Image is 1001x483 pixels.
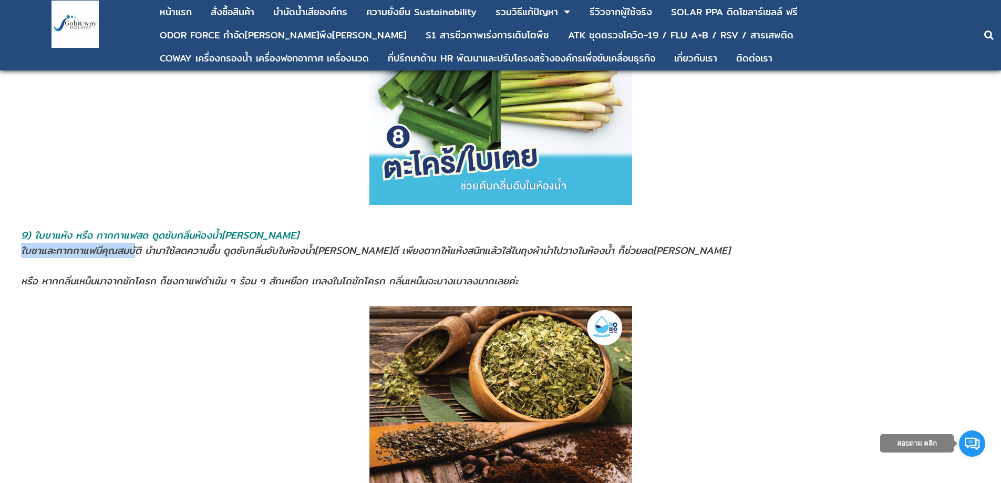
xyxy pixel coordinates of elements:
a: ติดต่อเรา [736,48,772,68]
div: ATK ชุดตรวจโควิด-19 / FLU A+B / RSV / สารเสพติด [568,30,793,40]
div: COWAY เครื่องกรองน้ำ เครื่องฟอกอากาศ เครื่องนวด [160,54,369,63]
div: ที่ปรึกษาด้าน HR พัฒนาและปรับโครงสร้างองค์กรเพื่อขับเคลื่อนธุรกิจ [388,54,655,63]
a: ODOR FORCE กำจัด[PERSON_NAME]พึง[PERSON_NAME] [160,25,407,45]
a: SOLAR PPA ติดโซลาร์เซลล์ ฟรี [671,2,798,22]
span: สอบถาม คลิก [897,439,937,447]
div: เกี่ยวกับเรา [674,54,717,63]
div: ODOR FORCE กำจัด[PERSON_NAME]พึง[PERSON_NAME] [160,30,407,40]
a: บําบัดน้ำเสียองค์กร [273,2,347,22]
a: ATK ชุดตรวจโควิด-19 / FLU A+B / RSV / สารเสพติด [568,25,793,45]
a: ที่ปรึกษาด้าน HR พัฒนาและปรับโครงสร้างองค์กรเพื่อขับเคลื่อนธุรกิจ [388,48,655,68]
a: หน้าแรก [160,2,192,22]
div: หน้าแรก [160,7,192,17]
div: รีวิวจากผู้ใช้จริง [590,7,652,17]
a: เกี่ยวกับเรา [674,48,717,68]
a: รีวิวจากผู้ใช้จริง [590,2,652,22]
div: ความยั่งยืน Sustainability [366,7,477,17]
span: หรือ หากกลิ่นเหม็นมาจากชักโครก ก็ชงกาแฟดำเข้ม ๆ ร้อน ๆ สักเหยือก เทลงในโถชักโครก กลิ่นเหม็นจะบางเ... [21,273,518,289]
div: SOLAR PPA ติดโซลาร์เซลล์ ฟรี [671,7,798,17]
a: COWAY เครื่องกรองน้ำ เครื่องฟอกอากาศ เครื่องนวด [160,48,369,68]
img: large-1644130236041.jpg [51,1,99,48]
div: รวมวิธีแก้ปัญหา [496,7,558,17]
a: ความยั่งยืน Sustainability [366,2,477,22]
a: รวมวิธีแก้ปัญหา [496,2,558,22]
a: สั่งซื้อสินค้า [211,2,254,22]
span: ใบชาและกากกาแฟมีคุณสมบัติ นำมาใช้ลดความชื้น ดูดซับกลิ่นอับในห้องนํ้า[PERSON_NAME]ดี เพียงตากให้แห... [21,243,730,258]
div: บําบัดน้ำเสียองค์กร [273,7,347,17]
span: 9) ใบชาแห้ง หรือ กากกาแฟสด ดูดซับกลิ่นห้องน้ำ[PERSON_NAME] [21,228,299,243]
a: S1 สารชีวภาพเร่งการเติบโตพืช [426,25,549,45]
div: ติดต่อเรา [736,54,772,63]
div: S1 สารชีวภาพเร่งการเติบโตพืช [426,30,549,40]
div: สั่งซื้อสินค้า [211,7,254,17]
